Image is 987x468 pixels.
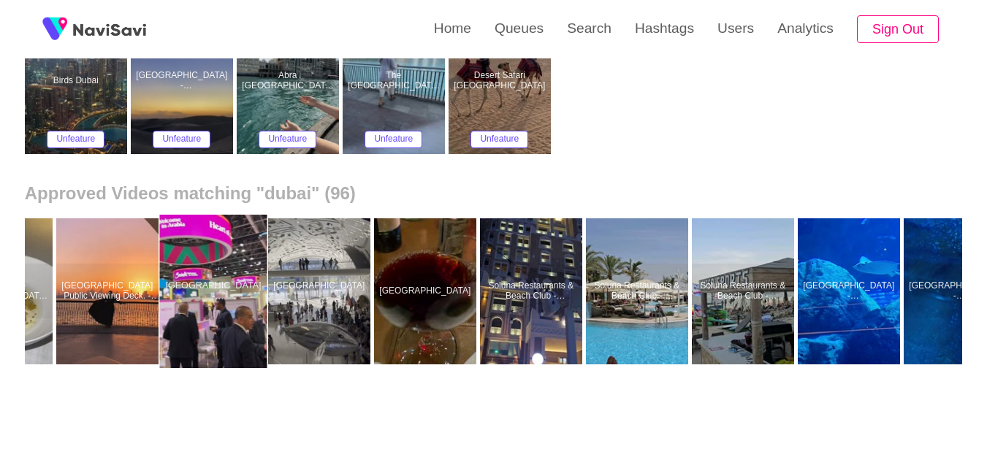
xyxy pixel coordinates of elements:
a: Soluna Restaurants & Beach Club - [GEOGRAPHIC_DATA] - [GEOGRAPHIC_DATA]Soluna Restaurants & Beach... [480,218,586,364]
button: Unfeature [153,131,210,148]
a: Abra [GEOGRAPHIC_DATA] - [GEOGRAPHIC_DATA] - [GEOGRAPHIC_DATA] - [GEOGRAPHIC_DATA] - [GEOGRAPHIC_... [237,8,343,154]
a: [GEOGRAPHIC_DATA] Public Viewing Deck. - [GEOGRAPHIC_DATA] - [GEOGRAPHIC_DATA]Creek Harbour Publi... [56,218,162,364]
a: Desert Safari [GEOGRAPHIC_DATA]Desert Safari DubaiUnfeature [449,8,555,154]
button: Sign Out [857,15,939,44]
button: Unfeature [470,131,528,148]
a: Soluna Restaurants & Beach Club - [GEOGRAPHIC_DATA] - [GEOGRAPHIC_DATA]Soluna Restaurants & Beach... [692,218,798,364]
a: [GEOGRAPHIC_DATA]Radisson Blu Hotel [374,218,480,364]
button: Unfeature [47,131,104,148]
img: fireSpot [73,22,146,37]
button: Unfeature [365,131,422,148]
a: Birds DubaiBirds DubaiUnfeature [25,8,131,154]
img: fireSpot [37,11,73,47]
a: The [GEOGRAPHIC_DATA] - [GEOGRAPHIC_DATA] - [GEOGRAPHIC_DATA]The Dubai Mall - Dubai - United Arab... [343,8,449,154]
button: Unfeature [259,131,316,148]
a: [GEOGRAPHIC_DATA] - [GEOGRAPHIC_DATA] - [GEOGRAPHIC_DATA]Dubai Desert Conservation Reserve - Shar... [131,8,237,154]
a: [GEOGRAPHIC_DATA] - [GEOGRAPHIC_DATA] - [GEOGRAPHIC_DATA] - [GEOGRAPHIC_DATA]Dubai mall aquarium ... [798,218,904,364]
h2: Approved Videos matching "dubai" (96) [25,183,962,204]
a: Soluna Restaurants & Beach Club - [GEOGRAPHIC_DATA] - [GEOGRAPHIC_DATA]Soluna Restaurants & Beach... [586,218,692,364]
a: [GEOGRAPHIC_DATA] - [GEOGRAPHIC_DATA] - [GEOGRAPHIC_DATA]Museum of The Future - Sheikh Zayed Road... [268,218,374,364]
a: [GEOGRAPHIC_DATA] - [GEOGRAPHIC_DATA] - [GEOGRAPHIC_DATA] - [GEOGRAPHIC_DATA]World Trade Centre -... [162,218,268,364]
